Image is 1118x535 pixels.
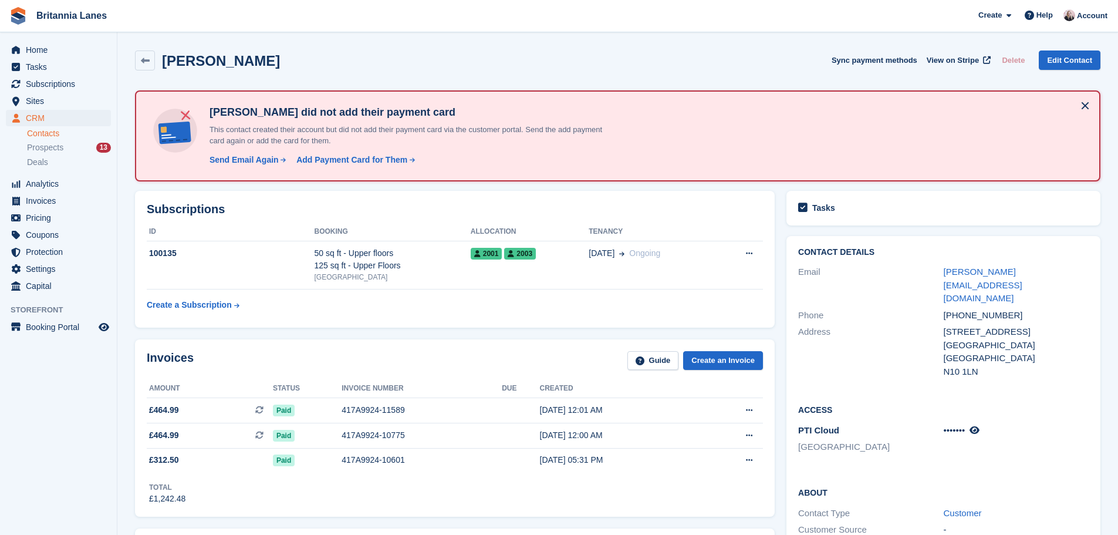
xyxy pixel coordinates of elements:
[26,227,96,243] span: Coupons
[147,351,194,371] h2: Invoices
[944,339,1089,352] div: [GEOGRAPHIC_DATA]
[147,223,315,241] th: ID
[149,482,185,493] div: Total
[798,265,943,305] div: Email
[32,6,112,25] a: Britannia Lanes
[11,304,117,316] span: Storefront
[27,142,63,153] span: Prospects
[6,59,111,75] a: menu
[6,176,111,192] a: menu
[97,320,111,334] a: Preview store
[147,203,763,216] h2: Subscriptions
[798,248,1089,257] h2: Contact Details
[149,493,185,505] div: £1,242.48
[27,157,48,168] span: Deals
[6,42,111,58] a: menu
[342,429,502,442] div: 417A9924-10775
[26,176,96,192] span: Analytics
[944,267,1022,303] a: [PERSON_NAME][EMAIL_ADDRESS][DOMAIN_NAME]
[315,247,471,272] div: 50 sq ft - Upper floors 125 sq ft - Upper Floors
[149,404,179,416] span: £464.99
[6,261,111,277] a: menu
[944,352,1089,365] div: [GEOGRAPHIC_DATA]
[1077,10,1107,22] span: Account
[6,93,111,109] a: menu
[6,244,111,260] a: menu
[798,403,1089,415] h2: Access
[210,154,279,166] div: Send Email Again
[502,379,539,398] th: Due
[471,223,589,241] th: Allocation
[812,203,835,213] h2: Tasks
[927,55,979,66] span: View on Stripe
[27,142,111,154] a: Prospects 13
[26,76,96,92] span: Subscriptions
[6,193,111,209] a: menu
[147,379,273,398] th: Amount
[6,278,111,294] a: menu
[315,223,471,241] th: Booking
[26,93,96,109] span: Sites
[162,53,280,69] h2: [PERSON_NAME]
[26,319,96,335] span: Booking Portal
[96,143,111,153] div: 13
[273,430,295,442] span: Paid
[683,351,763,371] a: Create an Invoice
[589,223,718,241] th: Tenancy
[273,379,342,398] th: Status
[798,440,943,454] li: [GEOGRAPHIC_DATA]
[997,51,1029,70] button: Delete
[471,248,502,260] span: 2001
[6,319,111,335] a: menu
[205,106,616,119] h4: [PERSON_NAME] did not add their payment card
[6,110,111,126] a: menu
[540,454,701,466] div: [DATE] 05:31 PM
[832,51,917,70] button: Sync payment methods
[6,210,111,226] a: menu
[798,309,943,322] div: Phone
[944,508,982,518] a: Customer
[540,379,701,398] th: Created
[6,76,111,92] a: menu
[540,429,701,442] div: [DATE] 12:00 AM
[944,325,1089,339] div: [STREET_ADDRESS]
[944,425,965,435] span: •••••••
[504,248,536,260] span: 2003
[1036,9,1053,21] span: Help
[26,59,96,75] span: Tasks
[149,429,179,442] span: £464.99
[342,454,502,466] div: 417A9924-10601
[342,379,502,398] th: Invoice number
[273,455,295,466] span: Paid
[6,227,111,243] a: menu
[922,51,993,70] a: View on Stripe
[149,454,179,466] span: £312.50
[26,210,96,226] span: Pricing
[798,325,943,378] div: Address
[26,278,96,294] span: Capital
[205,124,616,147] p: This contact created their account but did not add their payment card via the customer portal. Se...
[26,110,96,126] span: CRM
[342,404,502,416] div: 417A9924-11589
[27,156,111,169] a: Deals
[150,106,200,156] img: no-card-linked-e7822e413c904bf8b177c4d89f31251c4716f9871600ec3ca5bfc59e148c83f4.svg
[296,154,407,166] div: Add Payment Card for Them
[978,9,1002,21] span: Create
[798,507,943,520] div: Contact Type
[273,405,295,416] span: Paid
[27,128,111,139] a: Contacts
[627,351,679,371] a: Guide
[589,247,614,260] span: [DATE]
[147,247,315,260] div: 100135
[629,248,660,258] span: Ongoing
[26,42,96,58] span: Home
[26,193,96,209] span: Invoices
[540,404,701,416] div: [DATE] 12:01 AM
[26,261,96,277] span: Settings
[944,365,1089,379] div: N10 1LN
[944,309,1089,322] div: [PHONE_NUMBER]
[292,154,416,166] a: Add Payment Card for Them
[315,272,471,282] div: [GEOGRAPHIC_DATA]
[26,244,96,260] span: Protection
[1063,9,1075,21] img: Alexandra Lane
